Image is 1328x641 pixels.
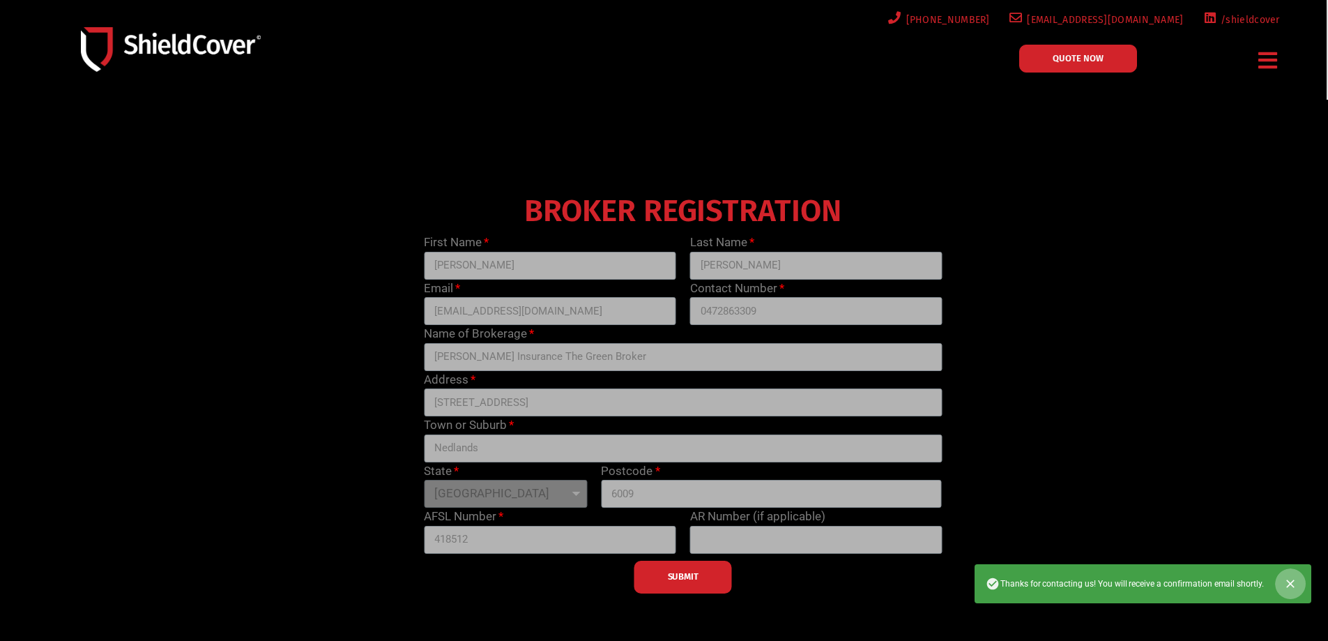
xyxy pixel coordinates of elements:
label: AFSL Number [424,508,503,526]
div: Menu Toggle [1253,44,1283,77]
h4: BROKER REGISTRATION [417,203,949,220]
label: First Name [424,234,489,252]
a: [EMAIL_ADDRESS][DOMAIN_NAME] [1007,11,1184,29]
span: QUOTE NOW [1053,54,1104,63]
label: State [424,462,459,481]
img: Shield-Cover-Underwriting-Australia-logo-full [81,27,261,71]
a: [PHONE_NUMBER] [885,11,990,29]
button: Close [1275,568,1306,599]
label: Name of Brokerage [424,325,534,343]
label: Address [424,371,475,389]
a: /shieldcover [1200,11,1280,29]
span: [PHONE_NUMBER] [901,11,990,29]
span: /shieldcover [1216,11,1280,29]
label: Last Name [690,234,754,252]
label: Town or Suburb [424,416,514,435]
label: AR Number (if applicable) [690,508,825,526]
span: Thanks for contacting us! You will receive a confirmation email shortly. [986,577,1264,591]
a: QUOTE NOW [1019,45,1137,73]
label: Contact Number [690,280,784,298]
label: Postcode [601,462,659,481]
label: Email [424,280,460,298]
span: [EMAIL_ADDRESS][DOMAIN_NAME] [1022,11,1183,29]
